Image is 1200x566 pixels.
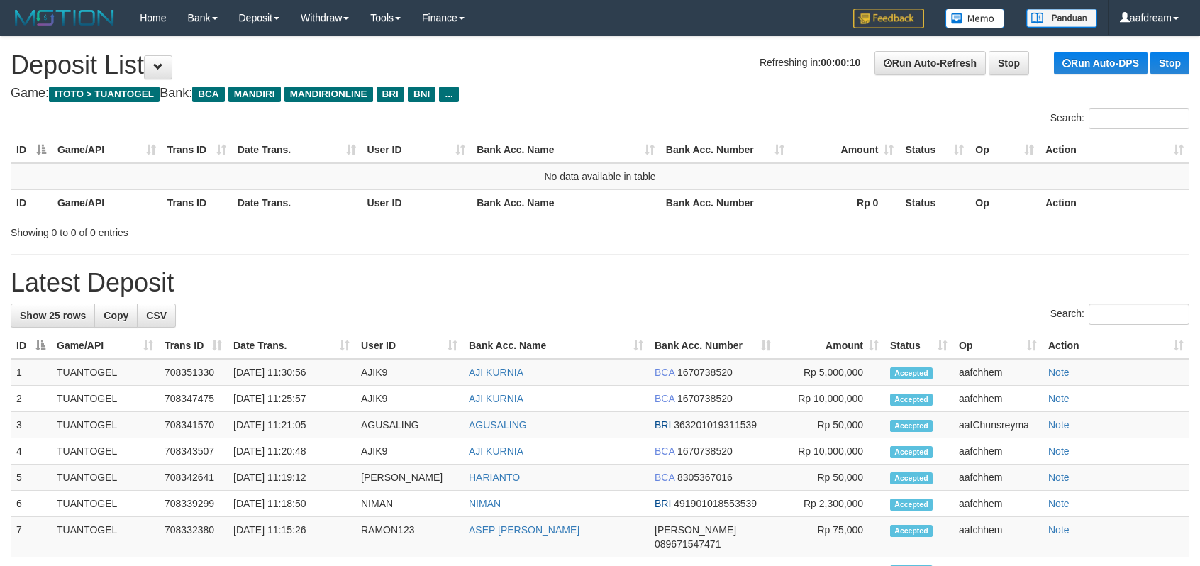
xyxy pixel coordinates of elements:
label: Search: [1050,304,1189,325]
img: Button%20Memo.svg [945,9,1005,28]
td: 708341570 [159,412,228,438]
th: Bank Acc. Name: activate to sort column ascending [471,137,660,163]
td: 5 [11,465,51,491]
a: Note [1048,393,1070,404]
td: aafchhem [953,386,1043,412]
span: MANDIRI [228,87,281,102]
a: AJI KURNIA [469,393,523,404]
div: Showing 0 to 0 of 0 entries [11,220,489,240]
th: Date Trans.: activate to sort column ascending [228,333,355,359]
span: BNI [408,87,435,102]
th: Op [970,189,1040,216]
th: Date Trans. [232,189,362,216]
span: Accepted [890,420,933,432]
span: ... [439,87,458,102]
th: Op: activate to sort column ascending [970,137,1040,163]
td: Rp 10,000,000 [777,386,884,412]
td: aafchhem [953,438,1043,465]
a: Note [1048,367,1070,378]
td: 7 [11,517,51,557]
td: TUANTOGEL [51,438,159,465]
a: Note [1048,419,1070,431]
td: aafchhem [953,359,1043,386]
td: [DATE] 11:20:48 [228,438,355,465]
td: aafchhem [953,491,1043,517]
th: Bank Acc. Number: activate to sort column ascending [660,137,790,163]
td: 2 [11,386,51,412]
a: HARIANTO [469,472,520,483]
td: [PERSON_NAME] [355,465,463,491]
span: Copy 363201019311539 to clipboard [674,419,757,431]
span: BCA [655,367,674,378]
th: Game/API: activate to sort column ascending [52,137,162,163]
a: ASEP [PERSON_NAME] [469,524,579,536]
td: TUANTOGEL [51,517,159,557]
a: CSV [137,304,176,328]
a: Run Auto-Refresh [874,51,986,75]
span: Show 25 rows [20,310,86,321]
span: BRI [377,87,404,102]
td: [DATE] 11:30:56 [228,359,355,386]
span: ITOTO > TUANTOGEL [49,87,160,102]
th: User ID: activate to sort column ascending [362,137,472,163]
td: Rp 5,000,000 [777,359,884,386]
span: BCA [655,472,674,483]
td: No data available in table [11,163,1189,190]
td: TUANTOGEL [51,359,159,386]
th: Trans ID: activate to sort column ascending [159,333,228,359]
td: AJIK9 [355,386,463,412]
th: Trans ID [162,189,232,216]
a: NIMAN [469,498,501,509]
strong: 00:00:10 [821,57,860,68]
span: Copy 089671547471 to clipboard [655,538,721,550]
span: Accepted [890,394,933,406]
span: Copy 1670738520 to clipboard [677,445,733,457]
a: Note [1048,524,1070,536]
a: AGUSALING [469,419,527,431]
th: User ID [362,189,472,216]
a: Stop [989,51,1029,75]
th: User ID: activate to sort column ascending [355,333,463,359]
img: Feedback.jpg [853,9,924,28]
span: Copy 1670738520 to clipboard [677,393,733,404]
th: ID [11,189,52,216]
td: Rp 10,000,000 [777,438,884,465]
span: Refreshing in: [760,57,860,68]
label: Search: [1050,108,1189,129]
td: 708342641 [159,465,228,491]
span: Copy 8305367016 to clipboard [677,472,733,483]
td: 708347475 [159,386,228,412]
td: 708332380 [159,517,228,557]
span: BCA [655,445,674,457]
th: Bank Acc. Number [660,189,790,216]
td: Rp 75,000 [777,517,884,557]
td: TUANTOGEL [51,465,159,491]
span: CSV [146,310,167,321]
span: BCA [655,393,674,404]
td: AJIK9 [355,359,463,386]
a: Note [1048,498,1070,509]
td: Rp 50,000 [777,465,884,491]
td: 708339299 [159,491,228,517]
th: Bank Acc. Name [471,189,660,216]
span: [PERSON_NAME] [655,524,736,536]
th: Op: activate to sort column ascending [953,333,1043,359]
span: BCA [192,87,224,102]
th: ID: activate to sort column descending [11,333,51,359]
th: Action [1040,189,1189,216]
th: Bank Acc. Number: activate to sort column ascending [649,333,777,359]
a: Note [1048,445,1070,457]
a: Show 25 rows [11,304,95,328]
th: Date Trans.: activate to sort column ascending [232,137,362,163]
span: Accepted [890,525,933,537]
th: ID: activate to sort column descending [11,137,52,163]
span: BRI [655,419,671,431]
td: NIMAN [355,491,463,517]
span: BRI [655,498,671,509]
td: [DATE] 11:25:57 [228,386,355,412]
span: Accepted [890,472,933,484]
td: 4 [11,438,51,465]
td: [DATE] 11:15:26 [228,517,355,557]
th: Game/API [52,189,162,216]
th: Action: activate to sort column ascending [1040,137,1189,163]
